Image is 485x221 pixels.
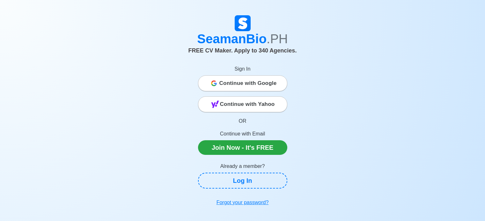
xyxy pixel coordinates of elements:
[220,98,275,111] span: Continue with Yahoo
[198,162,287,170] p: Already a member?
[219,77,277,90] span: Continue with Google
[66,31,420,46] h1: SeamanBio
[198,75,287,91] button: Continue with Google
[217,200,269,205] u: Forgot your password?
[198,117,287,125] p: OR
[198,65,287,73] p: Sign In
[267,32,288,46] span: .PH
[188,47,297,54] span: FREE CV Maker. Apply to 340 Agencies.
[198,173,287,189] a: Log In
[198,130,287,138] p: Continue with Email
[198,96,287,112] button: Continue with Yahoo
[198,140,287,155] a: Join Now - It's FREE
[198,196,287,209] a: Forgot your password?
[235,15,251,31] img: Logo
